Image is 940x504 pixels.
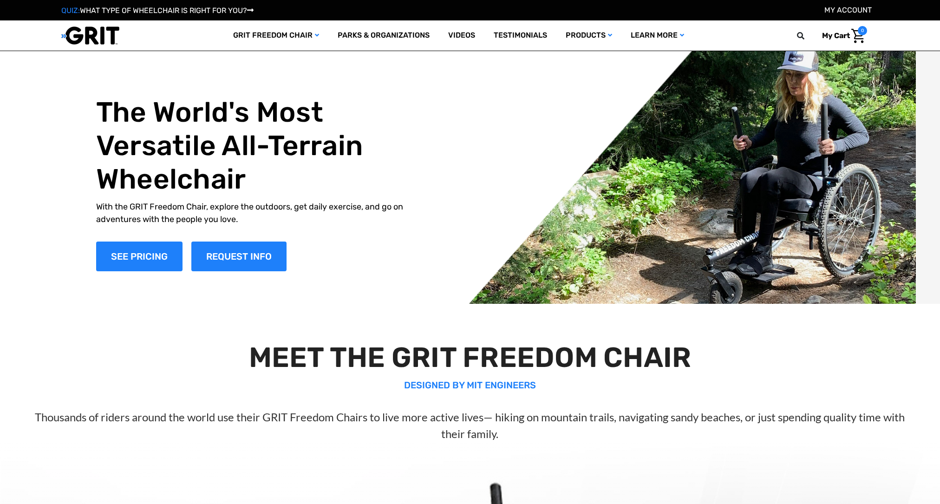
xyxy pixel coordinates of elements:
img: Cart [851,29,865,43]
a: Products [556,20,621,51]
h2: MEET THE GRIT FREEDOM CHAIR [24,341,917,374]
a: Videos [439,20,484,51]
a: QUIZ:WHAT TYPE OF WHEELCHAIR IS RIGHT FOR YOU? [61,6,254,15]
a: Shop Now [96,242,183,271]
h1: The World's Most Versatile All-Terrain Wheelchair [96,96,424,196]
a: Parks & Organizations [328,20,439,51]
span: My Cart [822,31,850,40]
span: QUIZ: [61,6,80,15]
p: DESIGNED BY MIT ENGINEERS [24,378,917,392]
p: With the GRIT Freedom Chair, explore the outdoors, get daily exercise, and go on adventures with ... [96,201,424,226]
span: 0 [858,26,867,35]
a: Account [824,6,872,14]
img: GRIT All-Terrain Wheelchair and Mobility Equipment [61,26,119,45]
a: Cart with 0 items [815,26,867,46]
a: GRIT Freedom Chair [224,20,328,51]
a: Slide number 1, Request Information [191,242,287,271]
a: Learn More [621,20,693,51]
p: Thousands of riders around the world use their GRIT Freedom Chairs to live more active lives— hik... [24,409,917,442]
a: Testimonials [484,20,556,51]
input: Search [801,26,815,46]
